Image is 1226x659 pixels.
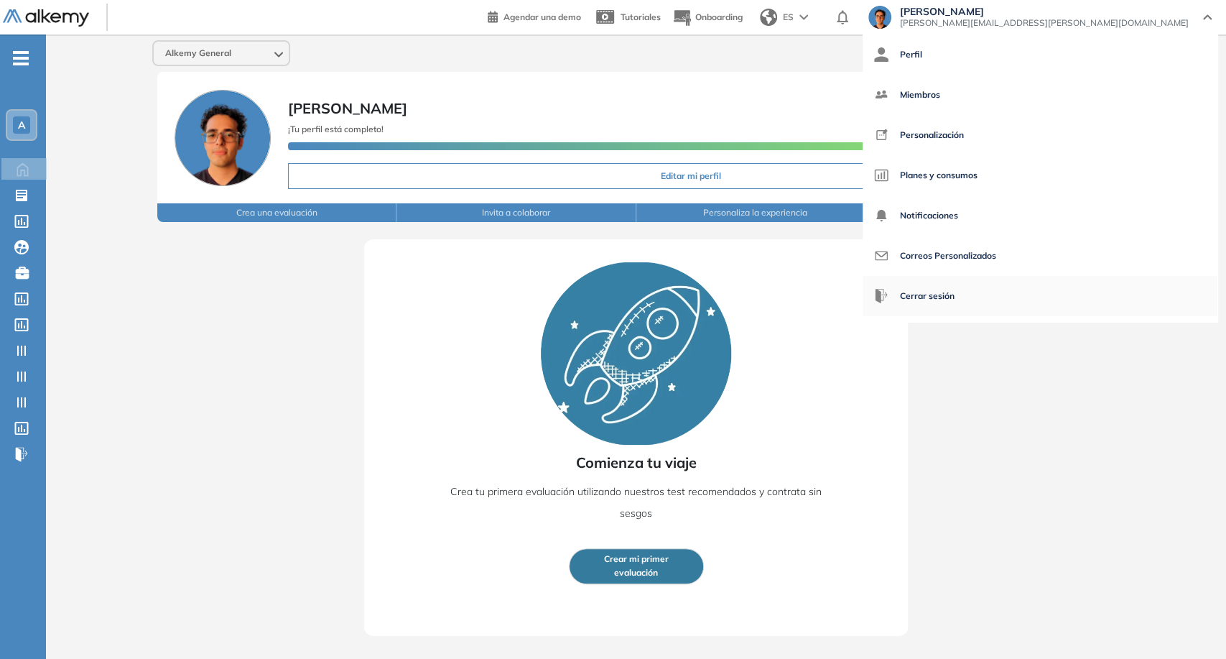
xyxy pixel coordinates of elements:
[488,7,581,24] a: Agendar una demo
[874,47,888,62] img: icon
[288,124,384,134] span: ¡Tu perfil está completo!
[672,2,743,33] button: Onboarding
[175,90,271,186] img: Foto de perfil
[874,289,888,303] img: icon
[874,118,1206,152] a: Personalización
[900,198,958,233] span: Notificaciones
[435,481,837,524] p: Crea tu primera evaluación utilizando nuestros test recomendados y contrata sin sesgos
[621,11,661,22] span: Tutoriales
[396,203,636,222] button: Invita a colaborar
[636,203,876,222] button: Personaliza la experiencia
[874,88,888,102] img: icon
[900,78,940,112] span: Miembros
[874,78,1206,112] a: Miembros
[874,279,955,313] button: Cerrar sesión
[874,208,888,223] img: icon
[569,548,704,584] button: Crear mi primerevaluación
[874,37,1206,72] a: Perfil
[288,163,1094,189] button: Editar mi perfil
[874,128,888,142] img: icon
[576,452,697,474] span: Comienza tu viaje
[900,6,1189,17] span: [PERSON_NAME]
[900,279,955,313] span: Cerrar sesión
[783,11,794,24] span: ES
[900,118,964,152] span: Personalización
[614,566,658,580] span: evaluación
[157,203,396,222] button: Crea una evaluación
[874,198,1206,233] a: Notificaciones
[695,11,743,22] span: Onboarding
[900,17,1189,29] span: [PERSON_NAME][EMAIL_ADDRESS][PERSON_NAME][DOMAIN_NAME]
[874,249,888,263] img: icon
[3,9,89,27] img: Logo
[874,168,888,183] img: icon
[874,239,1206,273] a: Correos Personalizados
[541,262,731,445] img: Rocket
[13,57,29,60] i: -
[900,37,922,72] span: Perfil
[760,9,777,26] img: world
[900,158,977,193] span: Planes y consumos
[604,553,669,566] span: Crear mi primer
[165,47,231,59] span: Alkemy General
[874,158,1206,193] a: Planes y consumos
[288,99,407,117] span: [PERSON_NAME]
[18,119,25,131] span: A
[503,11,581,22] span: Agendar una demo
[799,14,808,20] img: arrow
[900,239,996,273] span: Correos Personalizados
